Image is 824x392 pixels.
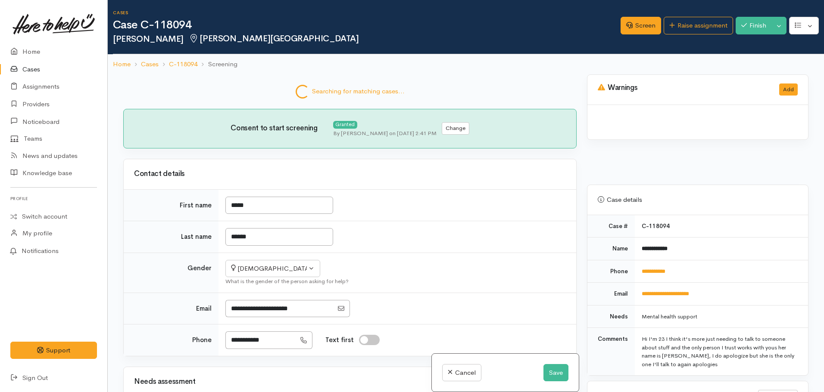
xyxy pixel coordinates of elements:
[113,34,621,44] h2: [PERSON_NAME]
[642,312,798,321] div: Mental health support
[442,364,481,382] a: Cancel
[587,215,635,238] td: Case #
[312,86,405,96] span: Searching for matching cases...
[180,201,212,210] label: First name
[587,283,635,306] td: Email
[134,170,566,178] h3: Contact details
[10,193,97,204] h6: Profile
[642,222,670,230] b: C-118094
[196,304,212,314] label: Email
[108,54,824,74] nav: breadcrumb
[113,10,621,15] h6: Cases
[192,335,212,345] label: Phone
[181,232,212,242] label: Last name
[197,59,237,69] li: Screening
[664,17,733,34] a: Raise assignment
[621,17,661,34] a: Screen
[187,263,212,273] label: Gender
[587,238,635,260] td: Name
[141,59,159,69] a: Cases
[134,378,566,386] h3: Needs assessment
[169,59,197,69] a: C-118094
[642,335,798,368] div: Hi I'm 23 I think it's more just needing to talk to someone about stuff and the only person I tru...
[587,260,635,283] td: Phone
[113,19,621,31] h1: Case C-118094
[225,277,566,286] div: What is the gender of the person asking for help?
[598,195,798,205] div: Case details
[189,33,359,44] span: [PERSON_NAME][GEOGRAPHIC_DATA]
[333,129,437,138] div: By [PERSON_NAME] on [DATE] 2:41 PM
[587,328,635,376] td: Comments
[333,121,357,129] div: Granted
[231,124,333,133] h3: Consent to start screening
[779,83,798,96] button: Add
[543,364,568,382] button: Save
[736,17,772,34] button: Finish
[587,305,635,328] td: Needs
[598,83,769,92] h3: Warnings
[10,342,97,359] button: Support
[231,264,307,274] div: [DEMOGRAPHIC_DATA]
[442,122,469,135] button: Change
[325,335,354,345] label: Text first
[113,59,131,69] a: Home
[225,260,320,278] button: Female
